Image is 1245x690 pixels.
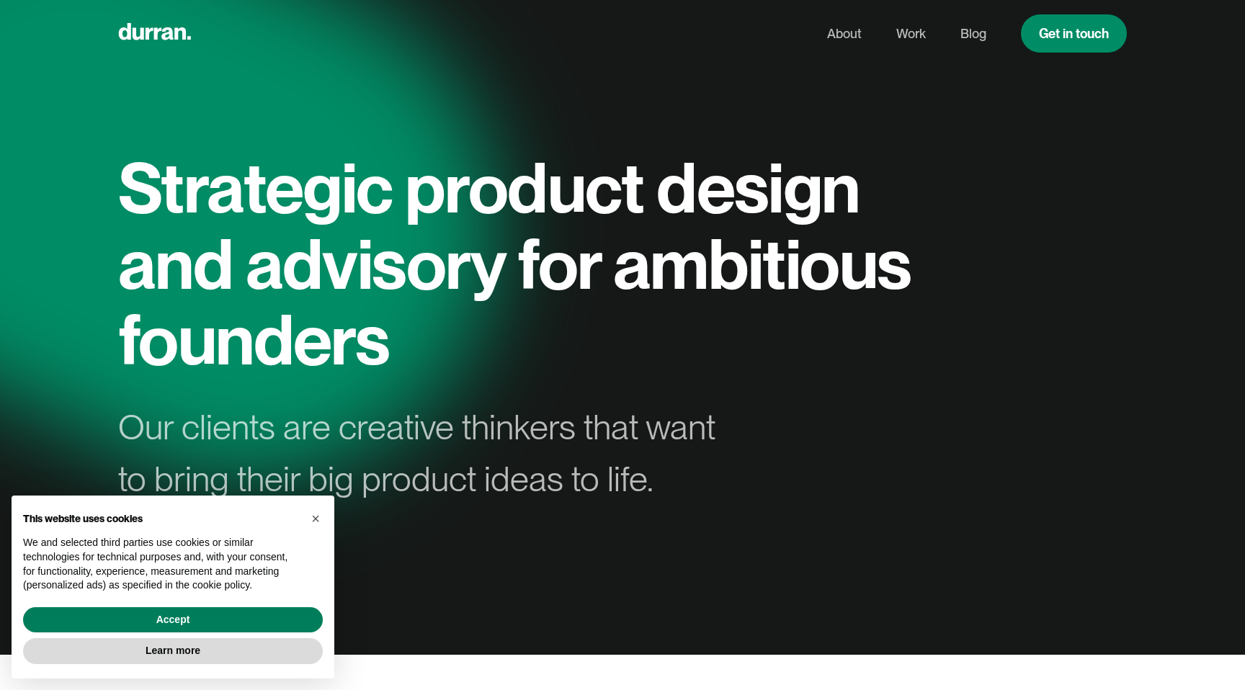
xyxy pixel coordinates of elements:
[23,607,323,633] button: Accept
[118,401,741,505] div: Our clients are creative thinkers that want to bring their big product ideas to life.
[23,638,323,664] button: Learn more
[827,20,862,48] a: About
[311,511,320,527] span: ×
[118,150,925,378] h1: Strategic product design and advisory for ambitious founders
[960,20,986,48] a: Blog
[304,507,327,530] button: Close this notice
[23,513,300,525] h2: This website uses cookies
[118,19,191,48] a: home
[23,536,300,592] p: We and selected third parties use cookies or similar technologies for technical purposes and, wit...
[896,20,926,48] a: Work
[1021,14,1127,53] a: Get in touch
